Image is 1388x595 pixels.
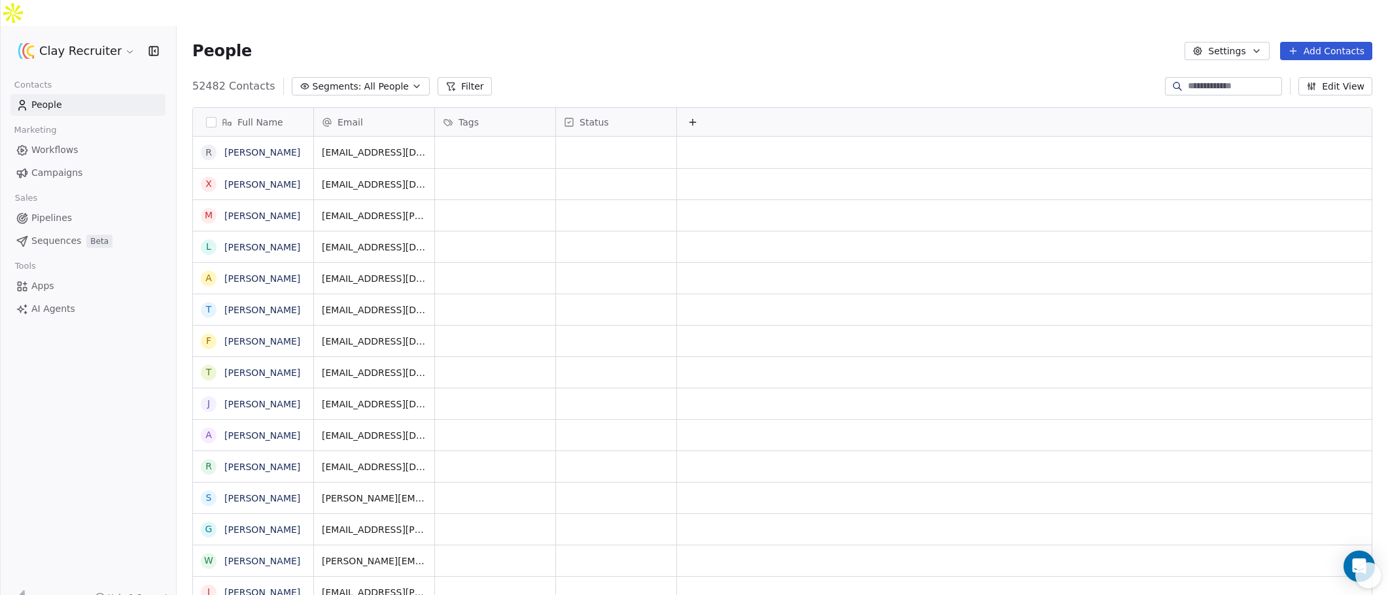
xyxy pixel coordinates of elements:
[224,556,300,566] a: [PERSON_NAME]
[205,177,212,191] div: X
[206,365,212,379] div: T
[322,492,426,505] span: [PERSON_NAME][EMAIL_ADDRESS][DOMAIN_NAME]
[224,493,300,503] a: [PERSON_NAME]
[224,524,300,535] a: [PERSON_NAME]
[9,256,41,276] span: Tools
[205,460,212,473] div: R
[322,398,426,411] span: [EMAIL_ADDRESS][DOMAIN_NAME]
[16,40,138,62] button: Clay Recruiter
[322,335,426,348] span: [EMAIL_ADDRESS][DOMAIN_NAME]
[322,303,426,316] span: [EMAIL_ADDRESS][DOMAIN_NAME]
[224,147,300,158] a: [PERSON_NAME]
[224,399,300,409] a: [PERSON_NAME]
[192,41,252,61] span: People
[9,75,58,95] span: Contacts
[224,242,300,252] a: [PERSON_NAME]
[224,211,300,221] a: [PERSON_NAME]
[205,428,212,442] div: A
[10,162,165,184] a: Campaigns
[224,462,300,472] a: [PERSON_NAME]
[206,303,212,316] div: T
[435,108,555,136] div: Tags
[237,116,283,129] span: Full Name
[206,491,212,505] div: S
[1298,77,1372,95] button: Edit View
[10,139,165,161] a: Workflows
[224,336,300,347] a: [PERSON_NAME]
[314,108,434,136] div: Email
[580,116,609,129] span: Status
[1344,551,1375,582] div: Open Intercom Messenger
[31,166,82,180] span: Campaigns
[322,272,426,285] span: [EMAIL_ADDRESS][DOMAIN_NAME]
[207,397,210,411] div: J
[10,275,165,297] a: Apps
[204,554,213,568] div: W
[313,80,362,93] span: Segments:
[459,116,479,129] span: Tags
[192,78,275,94] span: 52482 Contacts
[10,94,165,116] a: People
[322,178,426,191] span: [EMAIL_ADDRESS][DOMAIN_NAME]
[31,302,75,316] span: AI Agents
[205,209,213,222] div: M
[322,429,426,442] span: [EMAIL_ADDRESS][DOMAIN_NAME]
[31,98,62,112] span: People
[322,146,426,159] span: [EMAIL_ADDRESS][DOMAIN_NAME]
[364,80,409,93] span: All People
[224,179,300,190] a: [PERSON_NAME]
[224,305,300,315] a: [PERSON_NAME]
[224,430,300,441] a: [PERSON_NAME]
[1185,42,1269,60] button: Settings
[322,241,426,254] span: [EMAIL_ADDRESS][DOMAIN_NAME]
[322,366,426,379] span: [EMAIL_ADDRESS][DOMAIN_NAME]
[206,240,211,254] div: L
[10,298,165,320] a: AI Agents
[86,235,113,248] span: Beta
[31,211,72,225] span: Pipelines
[224,367,300,378] a: [PERSON_NAME]
[556,108,676,136] div: Status
[322,523,426,536] span: [EMAIL_ADDRESS][PERSON_NAME][DOMAIN_NAME]
[10,207,165,229] a: Pipelines
[206,334,211,348] div: F
[205,271,212,285] div: A
[31,279,54,293] span: Apps
[224,273,300,284] a: [PERSON_NAME]
[322,554,426,568] span: [PERSON_NAME][EMAIL_ADDRESS][PERSON_NAME][DOMAIN_NAME]
[205,146,212,160] div: R
[31,234,81,248] span: Sequences
[31,143,78,157] span: Workflows
[39,42,122,59] span: Clay Recruiter
[322,460,426,473] span: [EMAIL_ADDRESS][DOMAIN_NAME]
[338,116,363,129] span: Email
[205,522,213,536] div: G
[193,108,313,136] div: Full Name
[18,43,34,59] img: Icon.png
[438,77,492,95] button: Filter
[9,188,43,208] span: Sales
[9,120,62,140] span: Marketing
[1280,42,1372,60] button: Add Contacts
[322,209,426,222] span: [EMAIL_ADDRESS][PERSON_NAME][DOMAIN_NAME]
[10,230,165,252] a: SequencesBeta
